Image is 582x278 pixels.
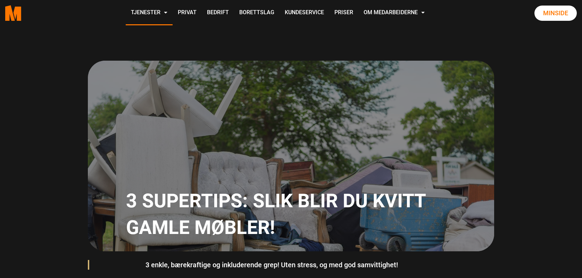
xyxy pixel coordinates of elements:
a: Privat [173,1,202,25]
a: Minside [534,6,577,21]
h1: 3 supertips: Slik blir du kvitt gamle møbler! [126,188,451,241]
a: Tjenester [126,1,173,25]
a: Bedrift [202,1,234,25]
a: Borettslag [234,1,280,25]
a: Om Medarbeiderne [358,1,430,25]
a: Priser [329,1,358,25]
a: Kundeservice [280,1,329,25]
blockquote: 3 enkle, bærekraftige og inkluderende grep! Uten stress, og med god samvittighet! [139,257,443,273]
